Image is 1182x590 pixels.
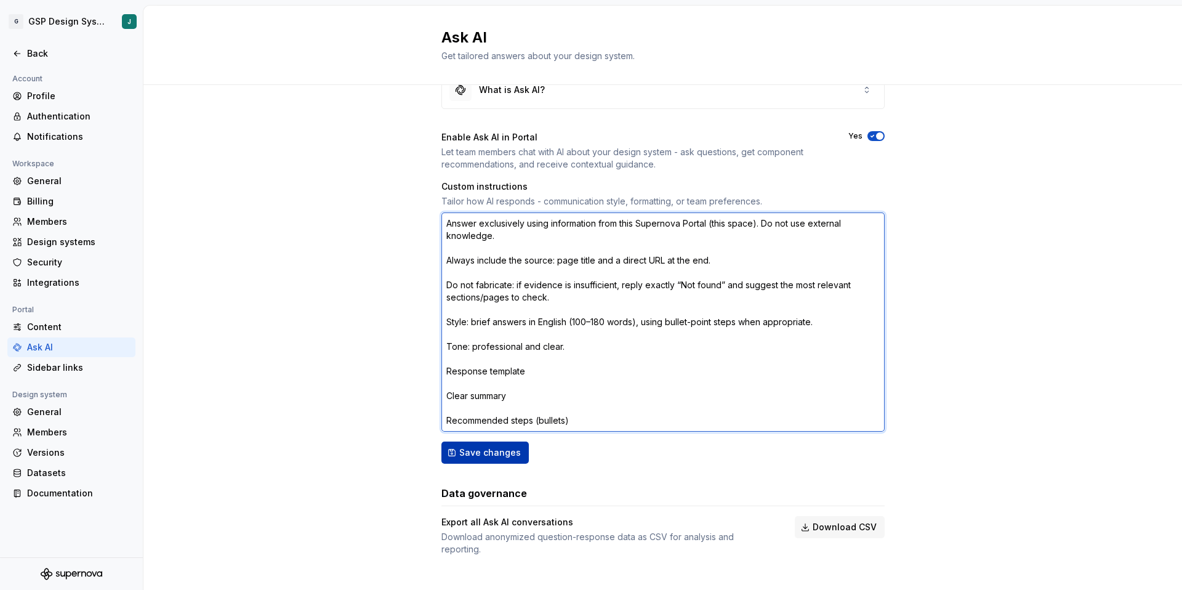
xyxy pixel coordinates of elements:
div: Authentication [27,110,131,123]
div: Let team members chat with AI about your design system - ask questions, get component recommendat... [441,146,826,171]
div: Versions [27,447,131,459]
div: Enable Ask AI in Portal [441,131,826,143]
div: Ask AI [27,341,131,354]
a: Billing [7,192,135,211]
div: Notifications [27,131,131,143]
a: Security [7,253,135,272]
div: Sidebar links [27,362,131,374]
div: General [27,175,131,187]
span: Download CSV [813,521,877,533]
div: What is Ask AI? [479,84,545,96]
div: Security [27,256,131,269]
div: Account [7,71,47,86]
a: Authentication [7,107,135,126]
div: Members [27,216,131,228]
a: Back [7,44,135,63]
div: General [27,406,131,418]
div: Integrations [27,277,131,289]
div: GSP Design System [28,15,107,28]
div: Documentation [27,487,131,499]
div: J [127,17,131,26]
svg: Supernova Logo [41,568,102,580]
div: Custom instructions [441,180,885,193]
a: Datasets [7,463,135,483]
span: Save changes [459,447,521,459]
a: Documentation [7,483,135,503]
button: Save changes [441,442,529,464]
a: Members [7,212,135,232]
div: Workspace [7,156,59,171]
a: General [7,171,135,191]
a: Ask AI [7,337,135,357]
button: GGSP Design SystemJ [2,8,140,35]
a: General [7,402,135,422]
a: Versions [7,443,135,463]
a: Notifications [7,127,135,147]
div: Back [27,47,131,60]
span: Get tailored answers about your design system. [441,51,635,61]
div: Members [27,426,131,438]
h3: Data governance [441,486,527,501]
a: Profile [7,86,135,106]
div: Portal [7,302,39,317]
a: Sidebar links [7,358,135,378]
div: Design systems [27,236,131,248]
a: Members [7,422,135,442]
textarea: Answer exclusively using information from this Supernova Portal (this space). Do not use external... [441,212,885,432]
a: Design systems [7,232,135,252]
div: Design system [7,387,72,402]
div: G [9,14,23,29]
label: Yes [848,131,862,141]
button: Download CSV [795,516,885,538]
div: Tailor how AI responds - communication style, formatting, or team preferences. [441,195,885,208]
div: Content [27,321,131,333]
div: Profile [27,90,131,102]
div: Datasets [27,467,131,479]
div: Download anonymized question-response data as CSV for analysis and reporting. [441,531,773,556]
a: Content [7,317,135,337]
div: Export all Ask AI conversations [441,516,773,528]
h2: Ask AI [441,28,870,47]
a: Integrations [7,273,135,293]
div: Billing [27,195,131,208]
